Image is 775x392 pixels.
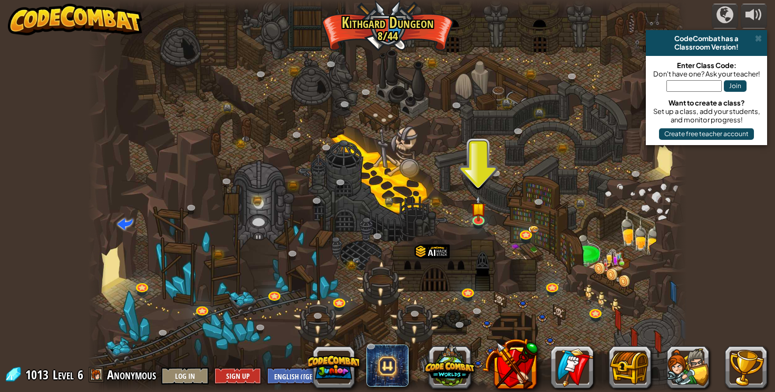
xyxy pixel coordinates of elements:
div: CodeCombat has a [650,34,763,43]
div: Set up a class, add your students, and monitor progress! [651,107,762,124]
div: Enter Class Code: [651,61,762,70]
button: Sign Up [214,367,261,385]
button: Create free teacher account [659,128,754,140]
button: Campaigns [712,4,738,28]
img: portrait.png [242,136,249,141]
img: portrait.png [353,257,360,263]
button: Join [724,80,747,92]
img: portrait.png [528,226,539,234]
img: CodeCombat - Learn how to code by playing a game [8,4,143,35]
span: Level [53,366,74,384]
div: Want to create a class? [651,99,762,107]
div: Classroom Version! [650,43,763,51]
span: 6 [77,366,83,383]
button: Adjust volume [741,4,767,28]
span: 1013 [25,366,52,383]
div: Don't have one? Ask your teacher! [651,70,762,78]
span: Anonymous [107,366,156,383]
img: level-banner-started.png [471,196,486,222]
button: Log In [161,367,209,385]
